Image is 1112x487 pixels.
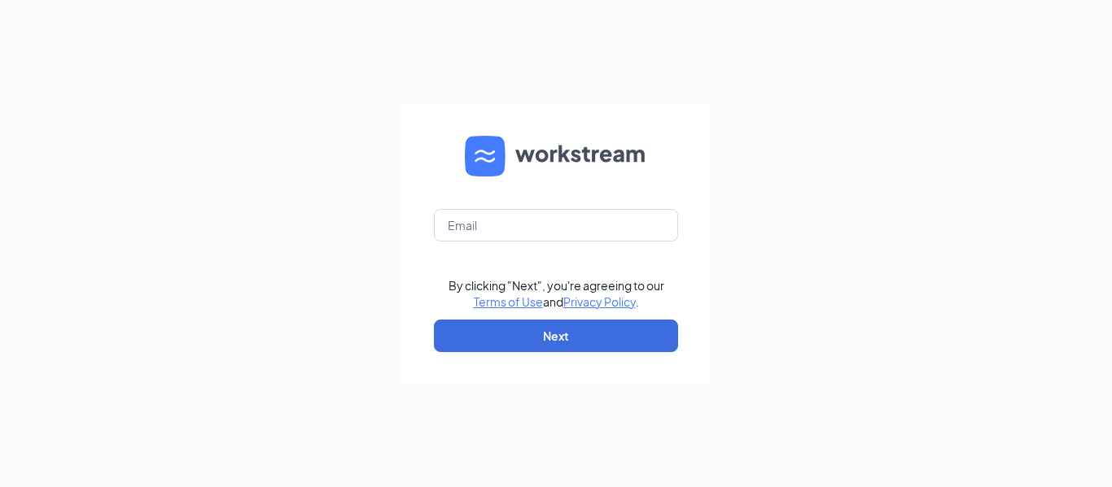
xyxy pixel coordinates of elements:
[449,277,664,310] div: By clicking "Next", you're agreeing to our and .
[434,209,678,241] input: Email
[434,320,678,352] button: Next
[465,136,647,176] img: WS logo and Workstream text
[474,294,543,309] a: Terms of Use
[563,294,636,309] a: Privacy Policy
